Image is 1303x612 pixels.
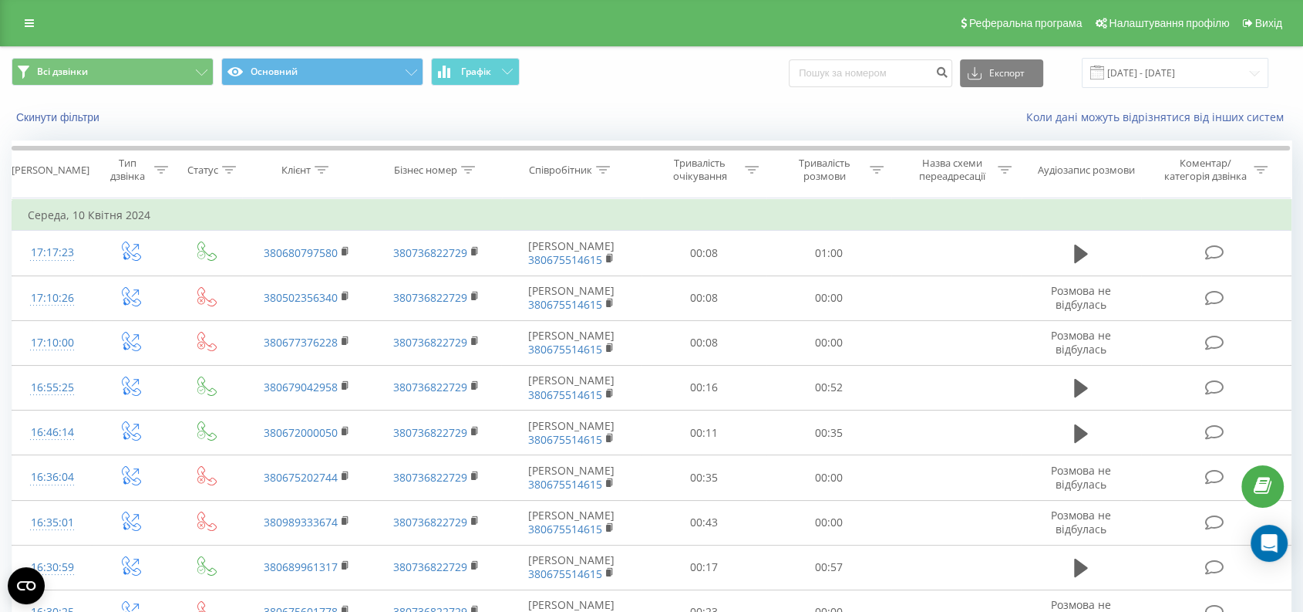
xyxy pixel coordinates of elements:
div: 16:30:59 [28,553,76,583]
td: 00:00 [766,320,891,365]
span: Вихід [1255,17,1282,29]
div: 16:46:14 [28,418,76,448]
a: Коли дані можуть відрізнятися вiд інших систем [1026,110,1291,124]
div: Коментар/категорія дзвінка [1160,157,1250,183]
div: Назва схеми переадресації [911,157,994,183]
a: 380675514615 [528,566,602,581]
button: Скинути фільтри [12,110,107,124]
span: Реферальна програма [969,17,1082,29]
div: Аудіозапис розмови [1038,164,1135,177]
span: Всі дзвінки [37,66,88,78]
input: Пошук за номером [789,59,952,87]
td: [PERSON_NAME] [501,320,641,365]
td: Середа, 10 Квітня 2024 [12,200,1291,231]
div: 16:36:04 [28,462,76,492]
span: Розмова не відбулась [1051,328,1111,357]
td: 00:17 [641,545,766,590]
a: 380736822729 [393,335,467,350]
button: Основний [221,58,423,86]
td: [PERSON_NAME] [501,455,641,500]
a: 380736822729 [393,380,467,394]
a: 380675514615 [528,387,602,402]
td: [PERSON_NAME] [501,365,641,410]
td: 00:00 [766,500,891,545]
div: [PERSON_NAME] [12,164,89,177]
span: Розмова не відбулась [1051,508,1111,536]
a: 380675514615 [528,477,602,492]
button: Графік [431,58,520,86]
div: 16:35:01 [28,508,76,538]
td: 00:00 [766,455,891,500]
a: 380736822729 [393,560,467,574]
button: Open CMP widget [8,567,45,604]
td: [PERSON_NAME] [501,500,641,545]
div: Клієнт [281,164,311,177]
span: Розмова не відбулась [1051,283,1111,312]
a: 380736822729 [393,515,467,529]
div: Тривалість очікування [658,157,741,183]
td: [PERSON_NAME] [501,276,641,320]
td: 00:00 [766,276,891,320]
td: [PERSON_NAME] [501,231,641,276]
button: Всі дзвінки [12,58,214,86]
td: 00:43 [641,500,766,545]
a: 380675514615 [528,342,602,357]
a: 380736822729 [393,470,467,485]
a: 380679042958 [264,380,338,394]
td: 00:08 [641,231,766,276]
div: 17:10:26 [28,283,76,313]
div: Open Intercom Messenger [1251,525,1288,562]
td: 00:35 [766,411,891,455]
div: 17:10:00 [28,328,76,358]
span: Графік [461,66,491,77]
a: 380672000050 [264,425,338,440]
td: 00:16 [641,365,766,410]
div: Статус [187,164,218,177]
td: [PERSON_NAME] [501,545,641,590]
a: 380736822729 [393,290,467,305]
a: 380675514615 [528,297,602,312]
div: Бізнес номер [394,164,457,177]
a: 380675202744 [264,470,338,485]
td: [PERSON_NAME] [501,411,641,455]
a: 380675514615 [528,432,602,447]
a: 380675514615 [528,522,602,536]
td: 00:52 [766,365,891,410]
div: Тип дзвінка [106,157,150,183]
td: 00:11 [641,411,766,455]
a: 380502356340 [264,290,338,305]
span: Налаштування профілю [1109,17,1229,29]
div: Співробітник [529,164,592,177]
a: 380736822729 [393,425,467,440]
div: 17:17:23 [28,238,76,268]
td: 01:00 [766,231,891,276]
div: 16:55:25 [28,373,76,403]
a: 380989333674 [264,515,338,529]
td: 00:35 [641,455,766,500]
a: 380677376228 [264,335,338,350]
a: 380675514615 [528,252,602,267]
td: 00:08 [641,320,766,365]
td: 00:57 [766,545,891,590]
button: Експорт [960,59,1043,87]
span: Розмова не відбулась [1051,463,1111,492]
a: 380680797580 [264,245,338,260]
div: Тривалість розмови [783,157,866,183]
a: 380689961317 [264,560,338,574]
td: 00:08 [641,276,766,320]
a: 380736822729 [393,245,467,260]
